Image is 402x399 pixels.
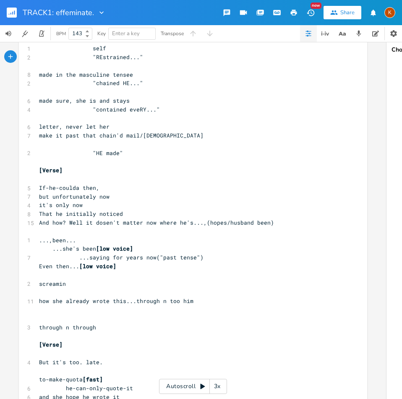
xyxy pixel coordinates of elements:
span: ...saying for years now("past tense") [39,254,204,261]
span: made in the masculine tensee [39,71,133,78]
span: made sure, she is and stays [39,97,130,104]
span: Enter a key [112,30,140,37]
div: BPM [56,31,66,36]
span: But it's too. late. [39,358,103,366]
span: letter, never let her [39,123,110,130]
button: Share [324,6,361,19]
span: "chained HE..." [39,79,143,87]
span: "REstrained..." [39,53,143,61]
div: Transpose [161,31,184,36]
span: ...she's been [39,245,133,252]
span: how she already wrote this...through n too him [39,297,193,305]
div: Share [340,9,355,16]
span: "contained eveRY..." [39,106,160,113]
span: That he initially noticed [39,210,123,218]
button: New [302,5,319,20]
span: [fast] [83,376,103,383]
span: "HE made" [39,149,123,157]
span: he-can-only-quote-it [39,384,133,392]
span: to-make-quota [39,376,103,383]
span: make it past that chain'd mail/[DEMOGRAPHIC_DATA] [39,132,204,139]
span: self [39,44,106,52]
span: If-he-coulda then, [39,184,99,192]
div: Key [97,31,106,36]
span: screamin [39,280,66,288]
div: New [311,3,321,9]
span: TRACK1: effeminate. [23,9,94,16]
span: [low voice] [96,245,133,252]
span: And how? Well it dosen't matter now where he's...,(hopes/husband been) [39,219,274,226]
div: Autoscroll [159,379,227,394]
div: Kat [384,7,395,18]
span: Even then... [39,262,116,270]
span: [Verse] [39,341,63,348]
span: it's only now [39,201,83,209]
span: ...,been... [39,236,76,244]
div: 3x [210,379,225,394]
span: [Verse] [39,166,63,174]
button: K [384,3,395,22]
span: but unfortunately now [39,193,110,200]
span: [low voice] [79,262,116,270]
span: through n through [39,324,96,331]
